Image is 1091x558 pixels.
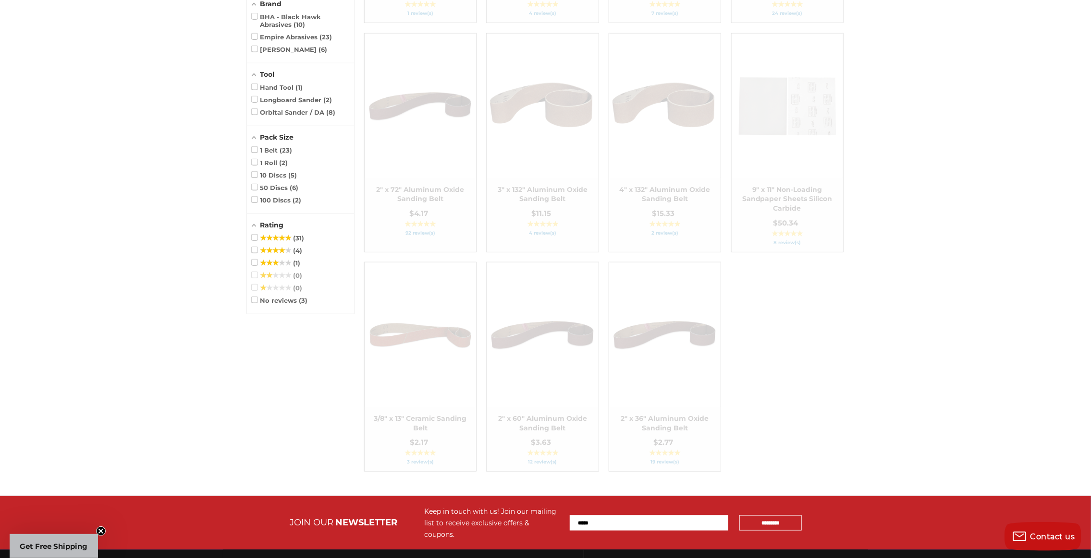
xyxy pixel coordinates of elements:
[326,108,335,116] span: 8
[260,272,292,279] span: ★★★★★
[293,247,302,254] span: 4
[424,506,560,540] div: Keep in touch with us! Join our mailing list to receive exclusive offers & coupons.
[252,96,332,104] span: Longboard Sander
[279,159,288,166] span: 2
[20,542,88,551] span: Get Free Shipping
[319,46,327,53] span: 6
[280,146,292,154] span: 23
[252,46,328,53] span: [PERSON_NAME]
[252,13,349,28] span: BHA - Black Hawk Abrasives
[252,196,302,204] span: 100 Discs
[252,297,308,304] span: No reviews
[260,70,275,79] span: Tool
[252,83,303,91] span: Hand Tool
[260,234,292,242] span: ★★★★★
[290,517,333,528] span: JOIN OUR
[260,221,284,229] span: Rating
[260,133,294,142] span: Pack Size
[252,33,332,41] span: Empire Abrasives
[293,259,300,267] span: 1
[96,526,106,536] button: Close teaser
[290,184,298,191] span: 6
[323,96,332,104] span: 2
[293,234,304,242] span: 31
[252,184,299,191] span: 50 Discs
[252,159,288,166] span: 1 Roll
[10,534,98,558] div: Get Free ShippingClose teaser
[1030,532,1075,541] span: Contact us
[319,33,332,41] span: 23
[295,83,303,91] span: 1
[252,108,336,116] span: Orbital Sander / DA
[293,196,301,204] span: 2
[260,259,292,267] span: ★★★★★
[335,517,397,528] span: NEWSLETTER
[293,272,302,279] span: 0
[252,146,293,154] span: 1 Belt
[299,297,307,304] span: 3
[293,284,302,292] span: 0
[294,21,305,28] span: 10
[288,171,297,179] span: 5
[252,171,297,179] span: 10 Discs
[1005,522,1081,551] button: Contact us
[260,247,292,254] span: ★★★★★
[260,284,292,292] span: ★★★★★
